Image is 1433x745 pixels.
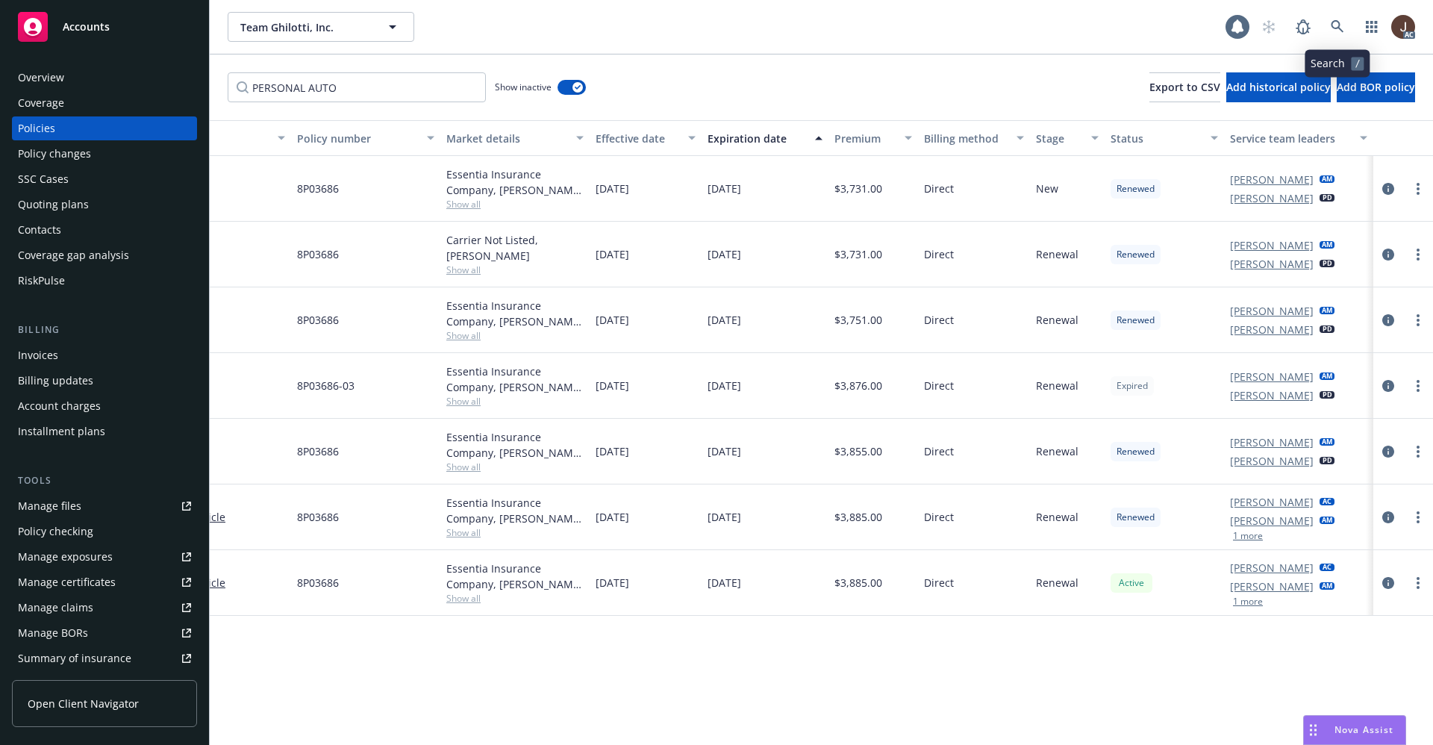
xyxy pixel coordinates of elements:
a: Search [1323,12,1352,42]
span: $3,855.00 [834,443,882,459]
div: Essentia Insurance Company, [PERSON_NAME] Insurance, [PERSON_NAME] [446,364,584,395]
span: Nova Assist [1334,723,1393,736]
span: Renewal [1036,246,1078,262]
span: Open Client Navigator [28,696,139,711]
a: [PERSON_NAME] [1230,579,1314,594]
span: [DATE] [708,246,741,262]
span: 8P03686 [297,246,339,262]
span: [DATE] [596,509,629,525]
div: Drag to move [1304,716,1323,744]
div: Market details [446,131,567,146]
div: Invoices [18,343,58,367]
a: SSC Cases [12,167,197,191]
button: 1 more [1233,532,1263,540]
button: Market details [440,120,590,156]
a: [PERSON_NAME] [1230,237,1314,253]
a: [PERSON_NAME] [1230,369,1314,384]
div: Stage [1036,131,1082,146]
a: circleInformation [1379,311,1397,329]
span: Renewal [1036,312,1078,328]
a: Accounts [12,6,197,48]
a: Summary of insurance [12,646,197,670]
button: Status [1105,120,1224,156]
div: Manage claims [18,596,93,620]
div: Premium [834,131,896,146]
span: New [1036,181,1058,196]
span: Renewed [1117,445,1155,458]
div: Carrier Not Listed, [PERSON_NAME] [446,232,584,264]
span: [DATE] [708,575,741,590]
span: 8P03686 [297,443,339,459]
div: RiskPulse [18,269,65,293]
a: more [1409,443,1427,461]
div: Coverage [18,91,64,115]
span: Renewed [1117,511,1155,524]
a: Manage files [12,494,197,518]
span: Show all [446,264,584,276]
div: Essentia Insurance Company, [PERSON_NAME] Insurance, [PERSON_NAME] [446,166,584,198]
button: 1 more [1233,597,1263,606]
a: Installment plans [12,420,197,443]
div: Essentia Insurance Company, [PERSON_NAME] Insurance, [PERSON_NAME] [446,561,584,592]
a: Manage claims [12,596,197,620]
a: [PERSON_NAME] [1230,303,1314,319]
span: $3,876.00 [834,378,882,393]
span: Direct [924,312,954,328]
span: Direct [924,378,954,393]
a: circleInformation [1379,443,1397,461]
div: Account charges [18,394,101,418]
a: Start snowing [1254,12,1284,42]
span: $3,731.00 [834,246,882,262]
div: Manage BORs [18,621,88,645]
input: Filter by keyword... [228,72,486,102]
div: Effective date [596,131,679,146]
div: Service team leaders [1230,131,1351,146]
div: Policy checking [18,520,93,543]
span: Expired [1117,379,1148,393]
span: $3,885.00 [834,575,882,590]
a: more [1409,180,1427,198]
a: circleInformation [1379,246,1397,264]
span: Show inactive [495,81,552,93]
div: Overview [18,66,64,90]
button: Stage [1030,120,1105,156]
span: 8P03686-03 [297,378,355,393]
div: Manage exposures [18,545,113,569]
a: Policy changes [12,142,197,166]
a: Policies [12,116,197,140]
button: Add BOR policy [1337,72,1415,102]
button: Add historical policy [1226,72,1331,102]
span: Show all [446,395,584,408]
span: [DATE] [596,443,629,459]
a: circleInformation [1379,508,1397,526]
button: Service team leaders [1224,120,1373,156]
span: Renewal [1036,378,1078,393]
a: [PERSON_NAME] [1230,453,1314,469]
button: Effective date [590,120,702,156]
a: Billing updates [12,369,197,393]
span: 8P03686 [297,312,339,328]
div: Policy number [297,131,418,146]
span: [DATE] [708,378,741,393]
span: Direct [924,443,954,459]
a: [PERSON_NAME] [1230,190,1314,206]
span: Renewal [1036,575,1078,590]
span: Show all [446,198,584,211]
button: Team Ghilotti, Inc. [228,12,414,42]
a: Contacts [12,218,197,242]
a: more [1409,574,1427,592]
a: more [1409,311,1427,329]
span: $3,731.00 [834,181,882,196]
span: Renewed [1117,248,1155,261]
div: Quoting plans [18,193,89,216]
span: Manage exposures [12,545,197,569]
button: Premium [828,120,918,156]
div: Essentia Insurance Company, [PERSON_NAME] Insurance, [PERSON_NAME] [446,429,584,461]
a: Overview [12,66,197,90]
span: Add historical policy [1226,80,1331,94]
div: Coverage gap analysis [18,243,129,267]
span: Renewed [1117,314,1155,327]
button: Billing method [918,120,1030,156]
span: [DATE] [596,378,629,393]
a: [PERSON_NAME] [1230,322,1314,337]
